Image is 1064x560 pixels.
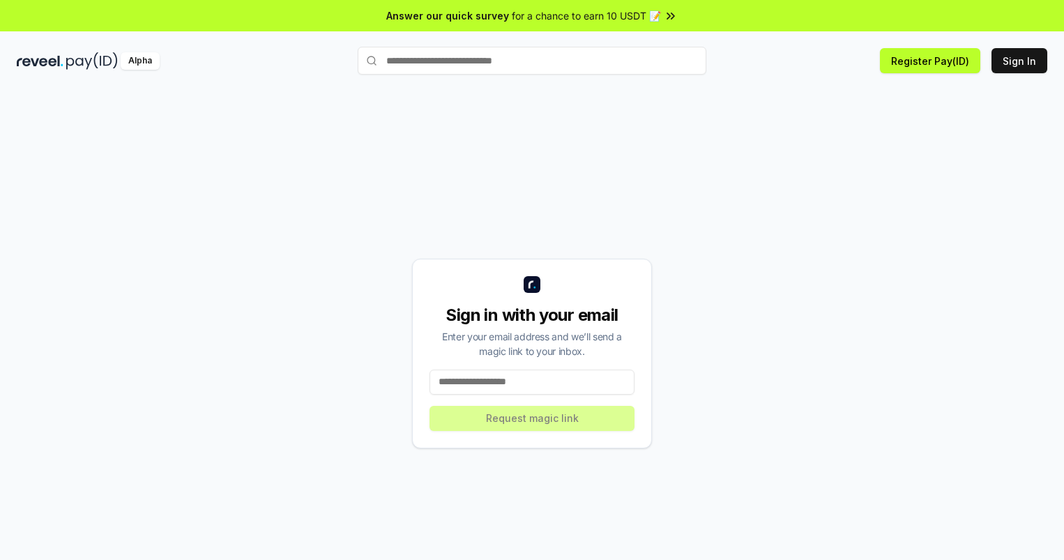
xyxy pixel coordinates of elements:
button: Register Pay(ID) [880,48,980,73]
img: logo_small [524,276,540,293]
div: Alpha [121,52,160,70]
span: for a chance to earn 10 USDT 📝 [512,8,661,23]
button: Sign In [991,48,1047,73]
img: reveel_dark [17,52,63,70]
img: pay_id [66,52,118,70]
div: Sign in with your email [430,304,634,326]
span: Answer our quick survey [386,8,509,23]
div: Enter your email address and we’ll send a magic link to your inbox. [430,329,634,358]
